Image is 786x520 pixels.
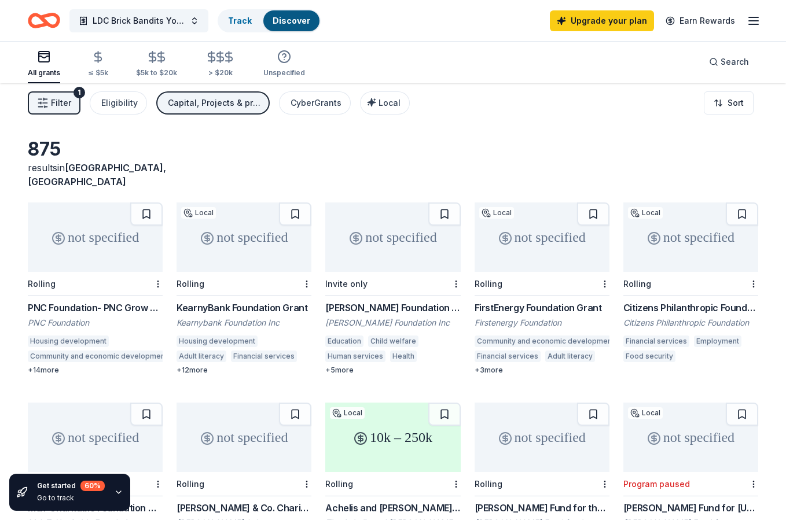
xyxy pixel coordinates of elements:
[475,479,502,489] div: Rolling
[263,68,305,78] div: Unspecified
[177,351,226,362] div: Adult literacy
[390,351,417,362] div: Health
[325,501,460,515] div: Achelis and [PERSON_NAME] Foundation Grant
[177,366,311,375] div: + 12 more
[28,366,163,375] div: + 14 more
[700,50,758,73] button: Search
[623,501,758,515] div: [PERSON_NAME] Fund for [US_STATE] Grant
[28,403,163,472] div: not specified
[28,162,166,187] span: [GEOGRAPHIC_DATA], [GEOGRAPHIC_DATA]
[51,96,71,110] span: Filter
[168,96,260,110] div: Capital, Projects & programming
[28,301,163,315] div: PNC Foundation- PNC Grow Up Great
[330,407,365,419] div: Local
[721,55,749,69] span: Search
[623,351,675,362] div: Food security
[177,202,311,272] div: not specified
[177,202,311,375] a: not specifiedLocalRollingKearnyBank Foundation GrantKearnybank Foundation IncHousing developmentA...
[694,335,741,347] div: Employment
[231,351,297,362] div: Financial services
[545,351,595,362] div: Adult literacy
[475,335,616,347] div: Community and economic development
[475,202,609,375] a: not specifiedLocalRollingFirstEnergy Foundation GrantFirstenergy FoundationCommunity and economic...
[704,91,754,115] button: Sort
[628,207,663,219] div: Local
[88,68,108,78] div: ≤ $5k
[205,46,236,83] button: > $20k
[623,335,689,347] div: Financial services
[728,96,744,110] span: Sort
[325,202,460,375] a: not specifiedInvite only[PERSON_NAME] Foundation Grant[PERSON_NAME] Foundation IncEducationChild ...
[628,407,663,419] div: Local
[177,301,311,315] div: KearnyBank Foundation Grant
[379,98,401,108] span: Local
[475,366,609,375] div: + 3 more
[475,279,502,289] div: Rolling
[279,91,351,115] button: CyberGrants
[28,162,166,187] span: in
[360,91,410,115] button: Local
[28,279,56,289] div: Rolling
[325,317,460,329] div: [PERSON_NAME] Foundation Inc
[28,91,80,115] button: Filter1
[623,479,690,489] div: Program paused
[475,317,609,329] div: Firstenergy Foundation
[263,45,305,83] button: Unspecified
[325,479,353,489] div: Rolling
[101,96,138,110] div: Eligibility
[136,68,177,78] div: $5k to $20k
[623,301,758,315] div: Citizens Philanthropic Foundation Grant
[325,202,460,272] div: not specified
[28,138,163,161] div: 875
[28,202,163,375] a: not specifiedRollingPNC Foundation- PNC Grow Up GreatPNC FoundationHousing developmentCommunity a...
[90,91,147,115] button: Eligibility
[623,403,758,472] div: not specified
[659,10,742,31] a: Earn Rewards
[177,403,311,472] div: not specified
[550,10,654,31] a: Upgrade your plan
[325,335,363,347] div: Education
[37,493,105,503] div: Go to track
[291,96,341,110] div: CyberGrants
[28,7,60,34] a: Home
[475,202,609,272] div: not specified
[28,317,163,329] div: PNC Foundation
[177,501,311,515] div: [PERSON_NAME] & Co. Charitable Giving
[325,351,385,362] div: Human services
[205,68,236,78] div: > $20k
[28,45,60,83] button: All grants
[325,279,368,289] div: Invite only
[28,202,163,272] div: not specified
[475,403,609,472] div: not specified
[623,279,651,289] div: Rolling
[37,481,105,491] div: Get started
[93,14,185,28] span: LDC Brick Bandits Youth Advancement & Training Facility Program
[325,301,460,315] div: [PERSON_NAME] Foundation Grant
[80,481,105,491] div: 60 %
[136,46,177,83] button: $5k to $20k
[368,335,418,347] div: Child welfare
[479,207,514,219] div: Local
[177,335,258,347] div: Housing development
[325,403,460,472] div: 10k – 250k
[623,202,758,272] div: not specified
[28,161,163,189] div: results
[181,207,216,219] div: Local
[325,366,460,375] div: + 5 more
[228,16,252,25] a: Track
[177,279,204,289] div: Rolling
[475,351,541,362] div: Financial services
[28,335,109,347] div: Housing development
[177,317,311,329] div: Kearnybank Foundation Inc
[218,9,321,32] button: TrackDiscover
[623,317,758,329] div: Citizens Philanthropic Foundation
[69,9,208,32] button: LDC Brick Bandits Youth Advancement & Training Facility Program
[28,68,60,78] div: All grants
[475,501,609,515] div: [PERSON_NAME] Fund for the Blind Grant
[273,16,310,25] a: Discover
[475,301,609,315] div: FirstEnergy Foundation Grant
[28,351,170,362] div: Community and economic development
[156,91,270,115] button: Capital, Projects & programming
[88,46,108,83] button: ≤ $5k
[623,202,758,366] a: not specifiedLocalRollingCitizens Philanthropic Foundation GrantCitizens Philanthropic Foundation...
